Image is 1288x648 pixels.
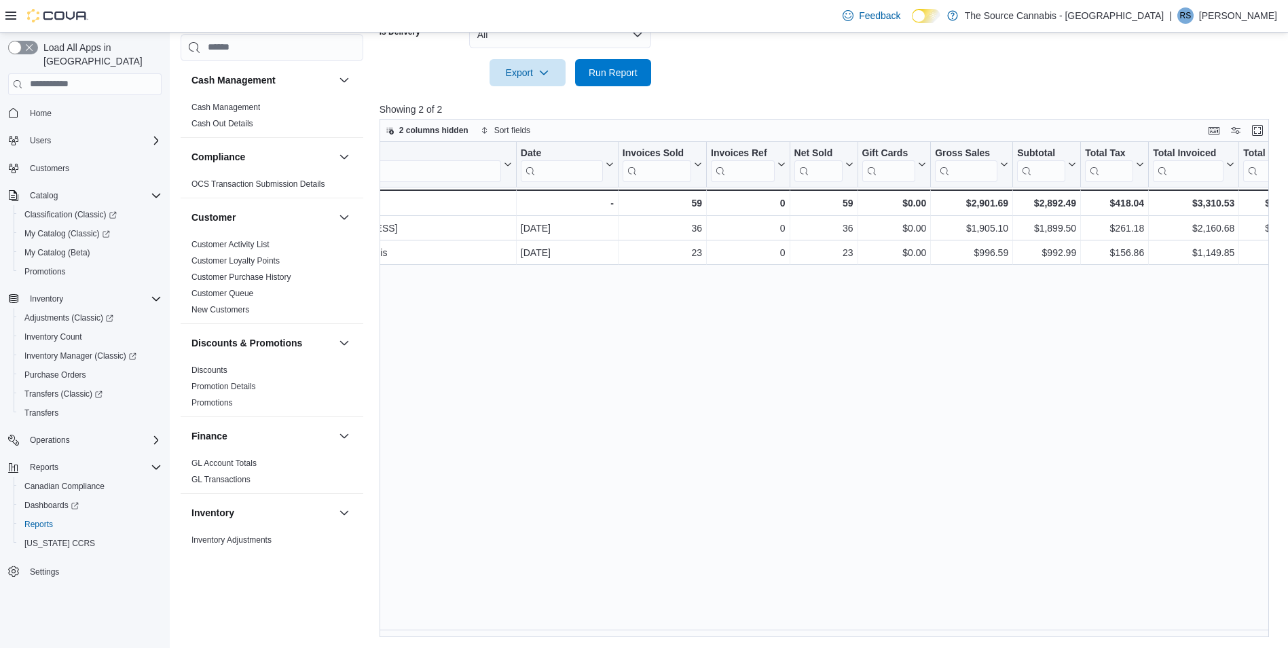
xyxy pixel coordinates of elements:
[935,147,997,181] div: Gross Sales
[521,147,603,160] div: Date
[24,132,56,149] button: Users
[191,211,333,224] button: Customer
[191,365,227,375] a: Discounts
[30,108,52,119] span: Home
[191,429,227,443] h3: Finance
[336,149,352,165] button: Compliance
[1017,147,1065,160] div: Subtotal
[191,336,302,350] h3: Discounts & Promotions
[30,190,58,201] span: Catalog
[469,21,651,48] button: All
[1177,7,1194,24] div: Ryan Swayze
[191,256,280,266] a: Customer Loyalty Points
[191,506,234,520] h3: Inventory
[19,535,162,552] span: Washington CCRS
[935,195,1008,211] div: $2,901.69
[30,293,63,304] span: Inventory
[191,336,333,350] button: Discounts & Promotions
[399,125,468,136] span: 2 columns hidden
[14,346,167,365] a: Inventory Manager (Classic)
[1085,220,1144,236] div: $261.18
[191,255,280,266] span: Customer Loyalty Points
[336,505,352,521] button: Inventory
[521,245,614,261] div: [DATE]
[191,535,272,545] a: Inventory Adjustments
[30,135,51,146] span: Users
[191,179,325,189] a: OCS Transaction Submission Details
[623,195,702,211] div: 59
[1153,220,1234,236] div: $2,160.68
[3,158,167,178] button: Customers
[794,147,842,181] div: Net Sold
[14,365,167,384] button: Purchase Orders
[14,515,167,534] button: Reports
[191,73,276,87] h3: Cash Management
[965,7,1164,24] p: The Source Cannabis - [GEOGRAPHIC_DATA]
[191,240,270,249] a: Customer Activity List
[191,458,257,468] a: GL Account Totals
[24,209,117,220] span: Classification (Classic)
[623,147,691,160] div: Invoices Sold
[19,206,122,223] a: Classification (Classic)
[589,66,638,79] span: Run Report
[1153,195,1234,211] div: $3,310.53
[24,481,105,492] span: Canadian Compliance
[711,147,774,160] div: Invoices Ref
[859,9,900,22] span: Feedback
[24,247,90,258] span: My Catalog (Beta)
[19,478,110,494] a: Canadian Compliance
[19,405,64,421] a: Transfers
[490,59,566,86] button: Export
[494,125,530,136] span: Sort fields
[24,105,162,122] span: Home
[14,403,167,422] button: Transfers
[623,220,702,236] div: 36
[19,516,162,533] span: Reports
[3,289,167,308] button: Inventory
[575,59,651,86] button: Run Report
[521,147,603,181] div: Date
[19,367,162,383] span: Purchase Orders
[1085,195,1144,211] div: $418.04
[711,195,785,211] div: 0
[380,122,474,139] button: 2 columns hidden
[38,41,162,68] span: Load All Apps in [GEOGRAPHIC_DATA]
[1199,7,1277,24] p: [PERSON_NAME]
[1228,122,1244,139] button: Display options
[3,131,167,150] button: Users
[1017,220,1076,236] div: $1,899.50
[24,331,82,342] span: Inventory Count
[3,186,167,205] button: Catalog
[1153,147,1234,181] button: Total Invoiced
[794,147,842,160] div: Net Sold
[1085,147,1133,160] div: Total Tax
[711,245,785,261] div: 0
[862,147,915,160] div: Gift Cards
[623,147,691,181] div: Invoices Sold
[19,367,92,383] a: Purchase Orders
[181,99,363,137] div: Cash Management
[19,226,115,242] a: My Catalog (Classic)
[191,506,333,520] button: Inventory
[24,562,162,579] span: Settings
[1169,7,1172,24] p: |
[191,398,233,408] a: Promotions
[24,389,103,399] span: Transfers (Classic)
[14,205,167,224] a: Classification (Classic)
[862,195,926,211] div: $0.00
[711,147,774,181] div: Invoices Ref
[1180,7,1192,24] span: RS
[14,262,167,281] button: Promotions
[191,365,227,376] span: Discounts
[191,289,253,298] a: Customer Queue
[14,477,167,496] button: Canadian Compliance
[1153,147,1223,160] div: Total Invoiced
[19,405,162,421] span: Transfers
[14,327,167,346] button: Inventory Count
[19,329,88,345] a: Inventory Count
[14,308,167,327] a: Adjustments (Classic)
[3,458,167,477] button: Reports
[30,163,69,174] span: Customers
[181,236,363,323] div: Customer
[24,564,65,580] a: Settings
